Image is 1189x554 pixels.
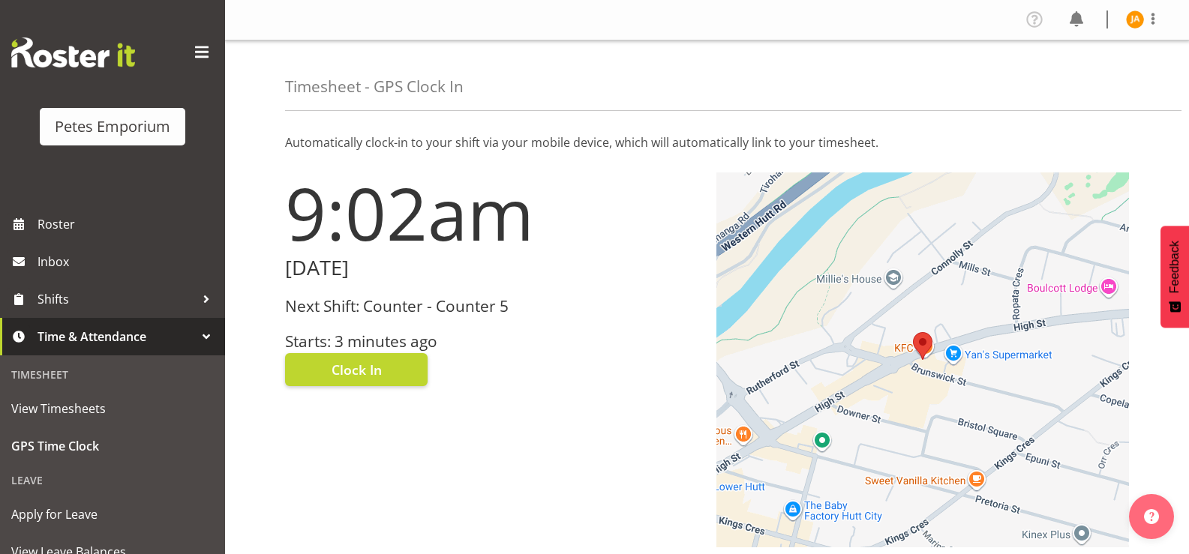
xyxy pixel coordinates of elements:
img: help-xxl-2.png [1144,509,1159,524]
span: Roster [38,213,218,235]
span: Time & Attendance [38,325,195,348]
div: Timesheet [4,359,221,390]
a: View Timesheets [4,390,221,427]
button: Feedback - Show survey [1160,226,1189,328]
span: View Timesheets [11,397,214,420]
a: Apply for Leave [4,496,221,533]
div: Leave [4,465,221,496]
h1: 9:02am [285,172,698,253]
h3: Starts: 3 minutes ago [285,333,698,350]
span: Apply for Leave [11,503,214,526]
h2: [DATE] [285,256,698,280]
span: Shifts [38,288,195,310]
h4: Timesheet - GPS Clock In [285,78,464,95]
img: jeseryl-armstrong10788.jpg [1126,10,1144,28]
a: GPS Time Clock [4,427,221,465]
div: Petes Emporium [55,115,170,138]
span: Clock In [332,360,382,379]
span: Feedback [1168,241,1181,293]
h3: Next Shift: Counter - Counter 5 [285,298,698,315]
img: Rosterit website logo [11,37,135,67]
button: Clock In [285,353,428,386]
p: Automatically clock-in to your shift via your mobile device, which will automatically link to you... [285,133,1129,151]
span: GPS Time Clock [11,435,214,457]
span: Inbox [38,250,218,273]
